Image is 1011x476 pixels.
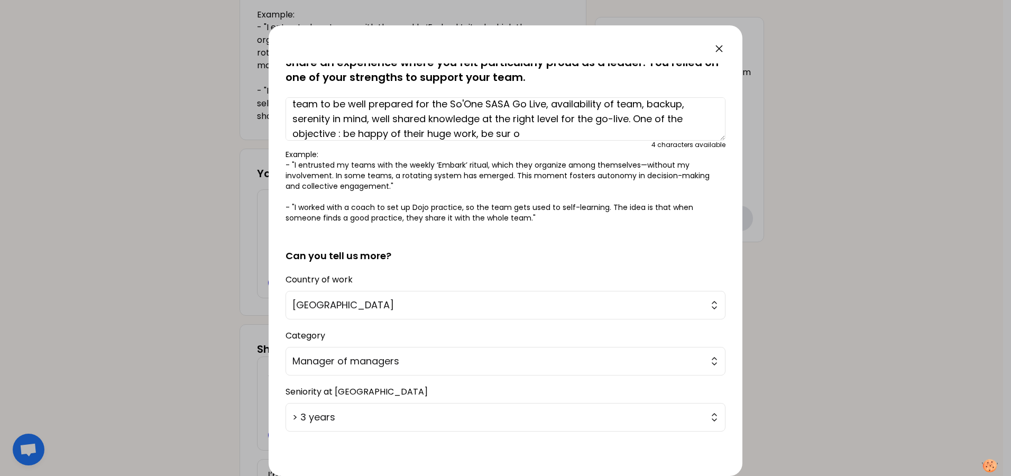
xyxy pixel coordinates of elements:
textarea: I have prepared a nice way of working in order to assure [PERSON_NAME] sharing in a team to be we... [286,97,725,141]
span: [GEOGRAPHIC_DATA] [292,298,704,313]
p: Example: - "I entrusted my teams with the weekly ‘Embark’ ritual, which they organize among thems... [286,149,725,223]
button: > 3 years [286,403,725,432]
button: Manager of managers [286,347,725,376]
label: Country of work [286,273,353,286]
label: Seniority at [GEOGRAPHIC_DATA] [286,386,428,398]
span: Manager of managers [292,354,704,369]
button: [GEOGRAPHIC_DATA] [286,291,725,319]
h2: Can you tell us more? [286,232,725,263]
div: 4 characters available [651,141,725,149]
span: > 3 years [292,410,704,425]
label: Category [286,329,325,342]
